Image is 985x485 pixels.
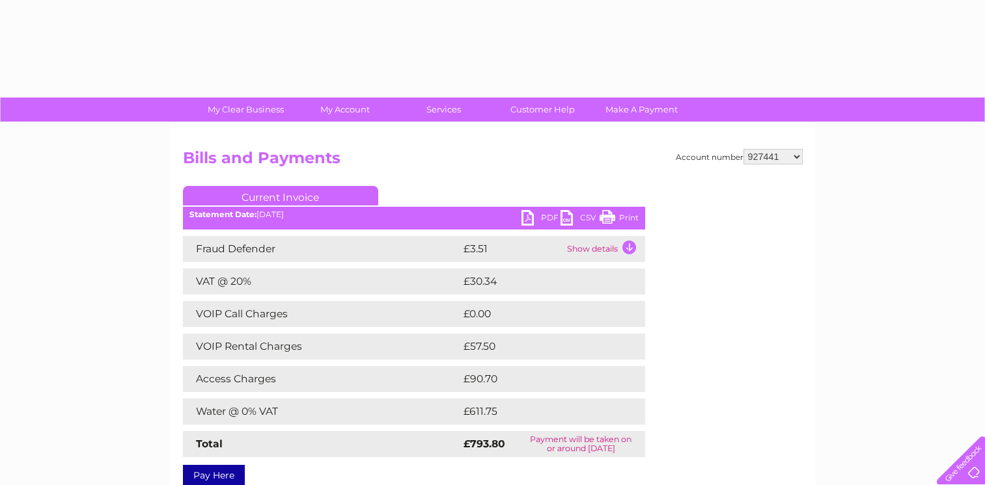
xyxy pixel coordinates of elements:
td: £30.34 [460,269,619,295]
td: Water @ 0% VAT [183,399,460,425]
td: £0.00 [460,301,615,327]
td: VAT @ 20% [183,269,460,295]
a: My Clear Business [192,98,299,122]
a: Services [390,98,497,122]
td: Payment will be taken on or around [DATE] [517,431,645,457]
td: Fraud Defender [183,236,460,262]
td: £611.75 [460,399,620,425]
div: Account number [676,149,803,164]
a: Customer Help [489,98,596,122]
td: VOIP Rental Charges [183,334,460,360]
a: Make A Payment [588,98,695,122]
td: VOIP Call Charges [183,301,460,327]
a: PDF [521,210,561,229]
td: Show details [564,236,645,262]
div: [DATE] [183,210,645,219]
td: £90.70 [460,366,620,392]
td: £57.50 [460,334,618,360]
a: Current Invoice [183,186,378,205]
a: CSV [561,210,600,229]
a: My Account [291,98,398,122]
b: Statement Date: [189,209,257,219]
strong: Total [196,438,223,450]
h2: Bills and Payments [183,149,803,174]
strong: £793.80 [464,438,505,450]
td: Access Charges [183,366,460,392]
td: £3.51 [460,236,564,262]
a: Print [600,210,639,229]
